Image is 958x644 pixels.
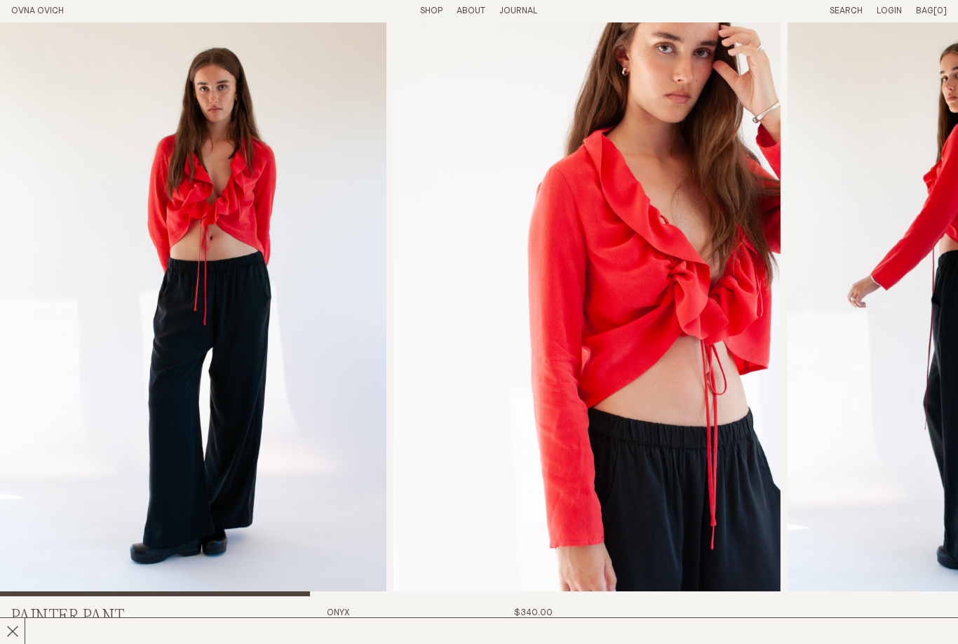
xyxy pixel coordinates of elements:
a: Shop [420,6,443,15]
a: Journal [499,6,537,15]
a: Login [877,6,902,15]
a: Home [11,6,64,15]
span: $340.00 [514,608,553,617]
h2: Painter Pant [11,608,237,628]
div: 2 / 7 [393,14,780,596]
span: Bag [916,6,933,15]
img: Painter Pant [393,14,780,596]
a: Search [830,6,863,15]
span: [0] [933,6,947,15]
summary: About [457,6,485,18]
